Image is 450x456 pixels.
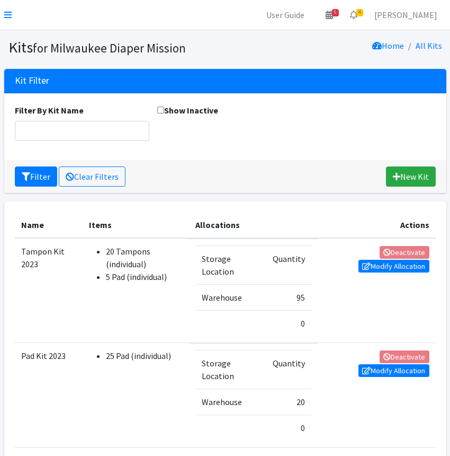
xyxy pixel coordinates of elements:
td: Quantity [266,245,311,284]
li: 25 Pad (individual) [106,349,183,362]
td: Warehouse [195,284,266,310]
a: Modify Allocation [358,260,429,273]
li: 20 Tampons (individual) [106,245,183,270]
input: Show Inactive [157,107,164,113]
a: Home [372,40,404,51]
span: 4 [356,9,363,16]
h1: Kits [8,38,221,57]
td: 0 [266,310,311,336]
a: Clear Filters [59,166,125,187]
th: Actions [318,212,436,238]
label: Filter By Kit Name [15,104,84,117]
button: Filter [15,166,57,187]
label: Show Inactive [157,104,218,117]
td: Quantity [266,350,311,389]
a: User Guide [258,4,313,25]
td: Pad Kit 2023 [15,343,83,448]
td: Storage Location [195,245,266,284]
th: Items [83,212,189,238]
a: All Kits [416,40,442,51]
a: New Kit [386,166,436,187]
a: 6 [317,4,341,25]
li: 5 Pad (individual) [106,270,183,283]
th: Name [15,212,83,238]
td: Tampon Kit 2023 [15,238,83,343]
td: Warehouse [195,389,266,415]
a: Modify Allocation [358,364,429,377]
td: Storage Location [195,350,266,389]
a: 4 [341,4,366,25]
small: for Milwaukee Diaper Mission [33,40,186,56]
td: 95 [266,284,311,310]
td: 20 [266,389,311,415]
span: 6 [332,9,339,16]
a: [PERSON_NAME] [366,4,446,25]
td: 0 [266,415,311,441]
th: Allocations [189,212,318,238]
h3: Kit Filter [15,75,49,86]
